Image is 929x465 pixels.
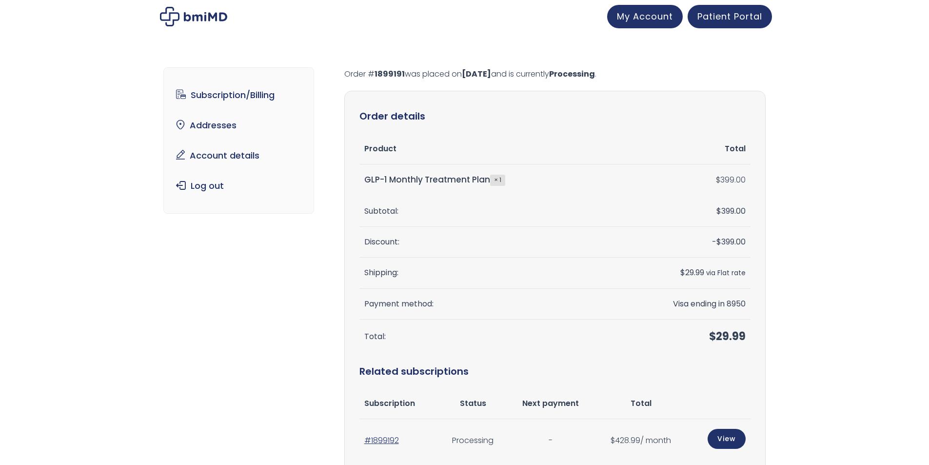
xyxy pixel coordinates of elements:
[612,134,751,164] th: Total
[607,5,683,28] a: My Account
[439,419,507,462] td: Processing
[716,205,721,217] span: $
[611,435,615,446] span: $
[171,115,306,136] a: Addresses
[359,134,613,164] th: Product
[462,68,491,80] mark: [DATE]
[171,176,306,196] a: Log out
[611,435,640,446] span: 428.99
[359,164,613,196] td: GLP-1 Monthly Treatment Plan
[697,10,762,22] span: Patient Portal
[359,227,613,258] th: Discount:
[490,175,505,185] strong: × 1
[706,268,746,278] small: via Flat rate
[631,398,652,409] span: Total
[716,174,720,185] span: $
[709,329,716,344] span: $
[171,85,306,105] a: Subscription/Billing
[680,267,704,278] span: 29.99
[688,5,772,28] a: Patient Portal
[612,289,751,320] td: Visa ending in 8950
[522,398,579,409] span: Next payment
[716,236,721,247] span: $
[617,10,673,22] span: My Account
[680,267,685,278] span: $
[359,320,613,354] th: Total:
[364,398,415,409] span: Subscription
[507,419,594,462] td: -
[716,174,746,185] bdi: 399.00
[594,419,687,462] td: / month
[359,354,751,388] h2: Related subscriptions
[344,67,766,81] p: Order # was placed on and is currently .
[549,68,595,80] mark: Processing
[171,145,306,166] a: Account details
[163,67,314,214] nav: Account pages
[359,196,613,227] th: Subtotal:
[709,329,746,344] span: 29.99
[364,435,399,446] a: #1899192
[359,289,613,320] th: Payment method:
[460,398,486,409] span: Status
[375,68,405,80] mark: 1899191
[359,258,613,288] th: Shipping:
[160,7,227,26] img: My account
[612,227,751,258] td: -
[716,205,746,217] span: 399.00
[359,106,751,126] h2: Order details
[716,236,746,247] span: 399.00
[708,429,746,449] a: View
